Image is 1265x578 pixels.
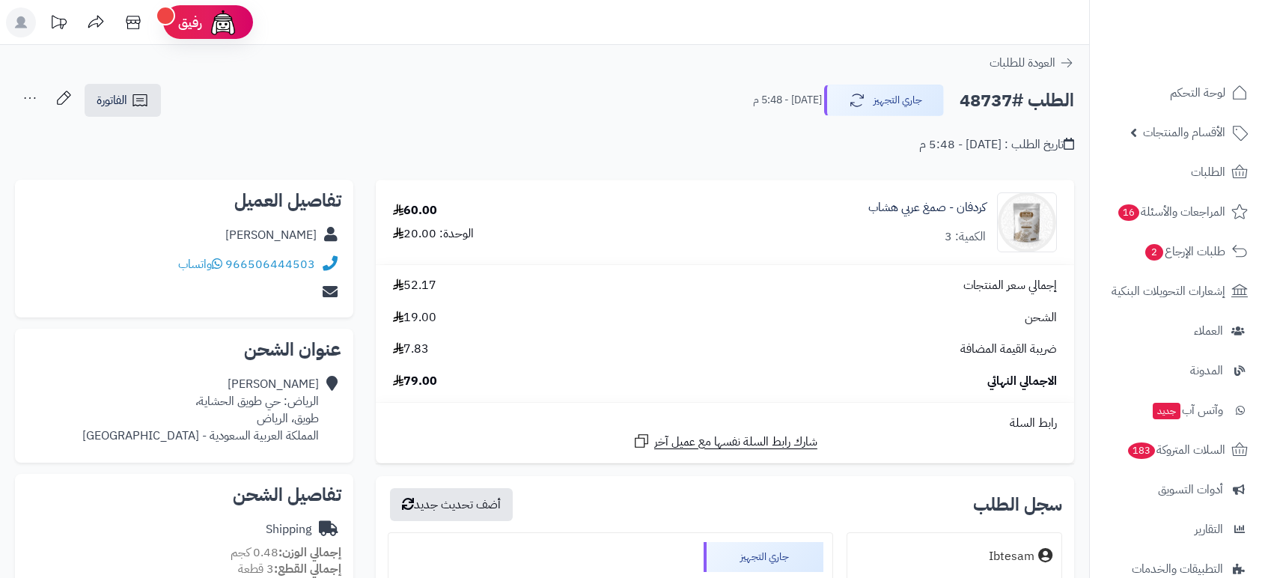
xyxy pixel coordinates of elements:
[868,199,986,216] a: كردفان - صمغ عربي هشاب
[1128,442,1155,459] span: 183
[393,225,474,243] div: الوحدة: 20.00
[390,488,513,521] button: أضف تحديث جديد
[1145,244,1163,261] span: 2
[989,548,1034,565] div: Ibtesam
[1099,511,1256,547] a: التقارير
[208,7,238,37] img: ai-face.png
[274,560,341,578] strong: إجمالي القطع:
[382,415,1068,432] div: رابط السلة
[990,54,1055,72] span: العودة للطلبات
[1099,432,1256,468] a: السلات المتروكة183
[178,13,202,31] span: رفيق
[1127,439,1225,460] span: السلات المتروكة
[960,85,1074,116] h2: الطلب #48737
[1153,403,1180,419] span: جديد
[945,228,986,246] div: الكمية: 3
[1144,241,1225,262] span: طلبات الإرجاع
[97,91,127,109] span: الفاتورة
[1099,273,1256,309] a: إشعارات التحويلات البنكية
[1099,392,1256,428] a: وآتس آبجديد
[278,544,341,562] strong: إجمالي الوزن:
[1099,353,1256,389] a: المدونة
[178,255,222,273] a: واتساب
[1191,162,1225,183] span: الطلبات
[1151,400,1223,421] span: وآتس آب
[1163,42,1251,73] img: logo-2.png
[393,373,437,390] span: 79.00
[393,309,436,326] span: 19.00
[393,202,437,219] div: 60.00
[231,544,341,562] small: 0.48 كجم
[1112,281,1225,302] span: إشعارات التحويلات البنكية
[225,255,315,273] a: 966506444503
[85,84,161,117] a: الفاتورة
[27,341,341,359] h2: عنوان الشحن
[1195,519,1223,540] span: التقارير
[238,560,341,578] small: 3 قطعة
[973,496,1062,514] h3: سجل الطلب
[1099,154,1256,190] a: الطلبات
[82,376,319,444] div: [PERSON_NAME] الرياض: حي طويق الحشاية، طويق، الرياض المملكة العربية السعودية - [GEOGRAPHIC_DATA]
[654,433,817,451] span: شارك رابط السلة نفسها مع عميل آخر
[824,85,944,116] button: جاري التجهيز
[990,54,1074,72] a: العودة للطلبات
[998,192,1056,252] img: karpro1-90x90.jpg
[266,521,311,538] div: Shipping
[1117,201,1225,222] span: المراجعات والأسئلة
[632,432,817,451] a: شارك رابط السلة نفسها مع عميل آخر
[987,373,1057,390] span: الاجمالي النهائي
[393,277,436,294] span: 52.17
[753,93,822,108] small: [DATE] - 5:48 م
[1190,360,1223,381] span: المدونة
[704,542,823,572] div: جاري التجهيز
[1143,122,1225,143] span: الأقسام والمنتجات
[1099,75,1256,111] a: لوحة التحكم
[963,277,1057,294] span: إجمالي سعر المنتجات
[1099,194,1256,230] a: المراجعات والأسئلة16
[1170,82,1225,103] span: لوحة التحكم
[393,341,429,358] span: 7.83
[960,341,1057,358] span: ضريبة القيمة المضافة
[1099,313,1256,349] a: العملاء
[40,7,77,41] a: تحديثات المنصة
[27,486,341,504] h2: تفاصيل الشحن
[27,192,341,210] h2: تفاصيل العميل
[1099,472,1256,508] a: أدوات التسويق
[1194,320,1223,341] span: العملاء
[1118,204,1139,221] span: 16
[1025,309,1057,326] span: الشحن
[1158,479,1223,500] span: أدوات التسويق
[1099,234,1256,270] a: طلبات الإرجاع2
[919,136,1074,153] div: تاريخ الطلب : [DATE] - 5:48 م
[225,227,317,244] div: [PERSON_NAME]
